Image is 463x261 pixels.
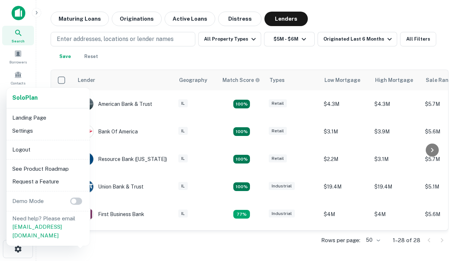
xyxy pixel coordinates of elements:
li: Request a Feature [9,175,87,188]
a: [EMAIL_ADDRESS][DOMAIN_NAME] [12,224,62,239]
iframe: Chat Widget [427,203,463,238]
strong: Solo Plan [12,94,38,101]
a: SoloPlan [12,94,38,102]
li: Settings [9,124,87,137]
li: See Product Roadmap [9,162,87,175]
li: Landing Page [9,111,87,124]
p: Need help? Please email [12,214,84,240]
p: Demo Mode [9,197,47,206]
li: Logout [9,143,87,156]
